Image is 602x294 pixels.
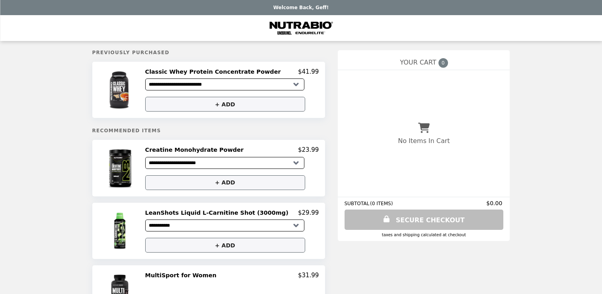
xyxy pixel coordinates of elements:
[92,50,325,55] h5: Previously Purchased
[98,146,143,190] img: Creatine Monohydrate Powder
[145,209,292,216] h2: LeanShots Liquid L-Carnitine Shot (3000mg)
[344,233,503,237] div: Taxes and Shipping calculated at checkout
[92,128,325,133] h5: Recommended Items
[145,78,304,90] select: Select a product variant
[145,97,305,112] button: + ADD
[370,201,393,206] span: ( 0 ITEMS )
[486,200,503,206] span: $0.00
[145,272,220,279] h2: MultiSport for Women
[438,58,448,68] span: 0
[400,59,436,66] span: YOUR CART
[145,238,305,253] button: + ADD
[344,201,370,206] span: SUBTOTAL
[298,272,319,279] p: $31.99
[398,137,450,145] p: No Items In Cart
[98,209,143,253] img: LeanShots Liquid L-Carnitine Shot (3000mg)
[298,209,319,216] p: $29.99
[145,220,304,231] select: Select a product variant
[145,68,284,75] h2: Classic Whey Protein Concentrate Powder
[145,157,304,169] select: Select a product variant
[273,5,329,10] p: Welcome Back, Geff!
[298,68,319,75] p: $41.99
[98,68,143,112] img: Classic Whey Protein Concentrate Powder
[145,146,247,153] h2: Creatine Monohydrate Powder
[268,20,335,36] img: Brand Logo
[298,146,319,153] p: $23.99
[145,175,305,190] button: + ADD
